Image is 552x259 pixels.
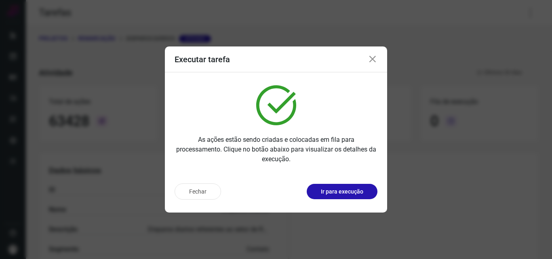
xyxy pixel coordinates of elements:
h3: Executar tarefa [175,55,230,64]
p: As ações estão sendo criadas e colocadas em fila para processamento. Clique no botão abaixo para ... [175,135,377,164]
button: Ir para execução [307,184,377,199]
img: verified.svg [256,85,296,125]
p: Ir para execução [321,187,363,196]
button: Fechar [175,183,221,200]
